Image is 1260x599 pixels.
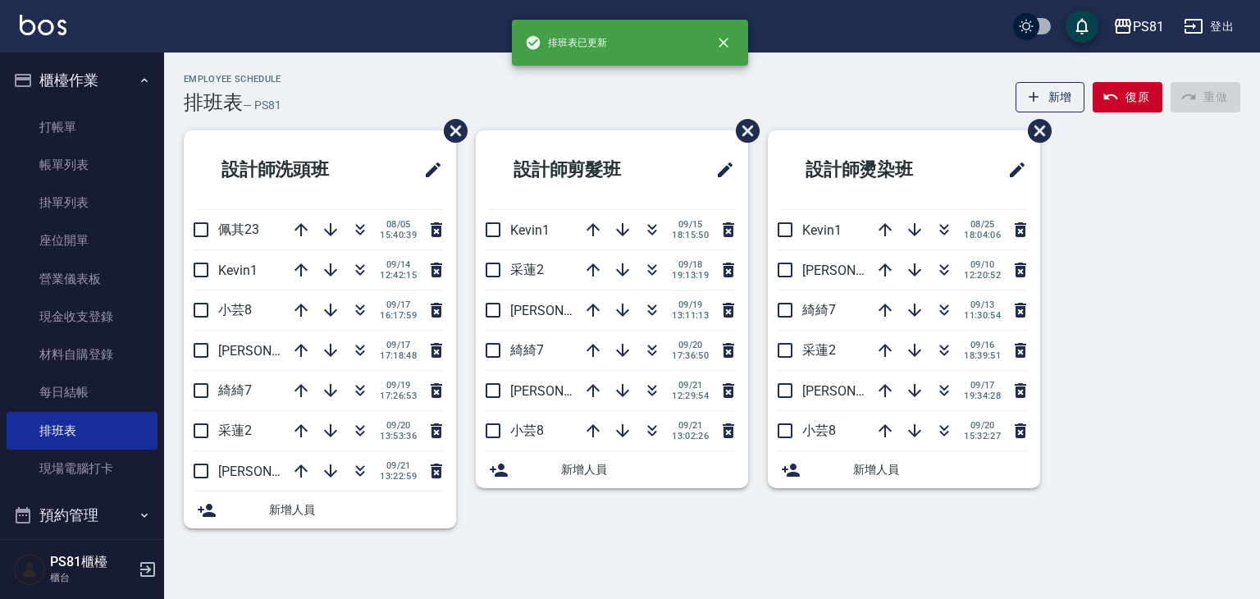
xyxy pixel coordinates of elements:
span: 新增人員 [561,461,735,478]
span: 09/15 [672,219,709,230]
span: 09/10 [964,259,1001,270]
span: 09/17 [964,380,1001,391]
span: Kevin1 [218,263,258,278]
span: 綺綺7 [802,302,836,318]
span: 綺綺7 [218,382,252,398]
button: 櫃檯作業 [7,59,157,102]
button: 報表及分析 [7,537,157,579]
a: 每日結帳 [7,373,157,411]
span: 19:13:19 [672,270,709,281]
span: 小芸8 [510,423,544,438]
span: 09/21 [672,420,709,431]
span: 排班表已更新 [525,34,607,51]
span: 小芸8 [218,302,252,318]
span: 17:26:53 [380,391,417,401]
span: 15:40:39 [380,230,417,240]
span: 09/21 [672,380,709,391]
h6: — PS81 [243,97,281,114]
span: 12:42:15 [380,270,417,281]
a: 打帳單 [7,108,157,146]
span: 09/18 [672,259,709,270]
a: 營業儀表板 [7,260,157,298]
span: 09/14 [380,259,417,270]
span: 13:02:26 [672,431,709,441]
span: 12:29:54 [672,391,709,401]
span: 新增人員 [269,501,443,519]
button: 新增 [1016,82,1085,112]
span: 17:36:50 [672,350,709,361]
span: [PERSON_NAME]6 [802,383,908,399]
div: 新增人員 [768,451,1040,488]
a: 帳單列表 [7,146,157,184]
span: 09/16 [964,340,1001,350]
h2: 設計師燙染班 [781,140,967,199]
span: 09/21 [380,460,417,471]
span: 09/20 [964,420,1001,431]
span: [PERSON_NAME]6 [218,343,324,359]
button: 預約管理 [7,494,157,537]
span: Kevin1 [802,222,842,238]
span: [PERSON_NAME]3 [802,263,908,278]
span: 修改班表的標題 [413,150,443,190]
span: 09/19 [672,299,709,310]
span: 綺綺7 [510,342,544,358]
span: 18:39:51 [964,350,1001,361]
img: Person [13,553,46,586]
h2: 設計師洗頭班 [197,140,383,199]
span: 09/19 [380,380,417,391]
button: 復原 [1093,82,1162,112]
a: 現金收支登錄 [7,298,157,336]
span: 09/13 [964,299,1001,310]
span: 小芸8 [802,423,836,438]
span: [PERSON_NAME]3 [510,383,616,399]
span: 09/20 [672,340,709,350]
span: 采蓮2 [218,423,252,438]
span: 采蓮2 [510,262,544,277]
span: 11:30:54 [964,310,1001,321]
h3: 排班表 [184,91,243,114]
span: 刪除班表 [431,107,470,155]
a: 現場電腦打卡 [7,450,157,487]
span: 13:11:13 [672,310,709,321]
button: save [1066,10,1098,43]
span: 17:18:48 [380,350,417,361]
h2: 設計師剪髮班 [489,140,675,199]
span: 19:34:28 [964,391,1001,401]
p: 櫃台 [50,570,134,585]
span: 08/05 [380,219,417,230]
span: 13:22:59 [380,471,417,482]
span: 18:15:50 [672,230,709,240]
div: 新增人員 [476,451,748,488]
a: 掛單列表 [7,184,157,222]
div: PS81 [1133,16,1164,37]
button: PS81 [1107,10,1171,43]
span: 08/25 [964,219,1001,230]
button: 登出 [1177,11,1240,42]
h5: PS81櫃檯 [50,554,134,570]
span: 09/17 [380,340,417,350]
a: 座位開單 [7,222,157,259]
button: close [705,25,742,61]
a: 排班表 [7,412,157,450]
a: 材料自購登錄 [7,336,157,373]
span: 刪除班表 [1016,107,1054,155]
span: 16:17:59 [380,310,417,321]
span: 09/17 [380,299,417,310]
span: 佩其23 [218,222,259,237]
span: 新增人員 [853,461,1027,478]
span: 采蓮2 [802,342,836,358]
h2: Employee Schedule [184,74,281,85]
span: 修改班表的標題 [997,150,1027,190]
span: [PERSON_NAME]3 [218,464,324,479]
span: 15:32:27 [964,431,1001,441]
div: 新增人員 [184,492,456,528]
span: 修改班表的標題 [705,150,735,190]
img: Logo [20,15,66,35]
span: Kevin1 [510,222,550,238]
span: 12:20:52 [964,270,1001,281]
span: 09/20 [380,420,417,431]
span: 18:04:06 [964,230,1001,240]
span: [PERSON_NAME]6 [510,303,616,318]
span: 13:53:36 [380,431,417,441]
span: 刪除班表 [724,107,762,155]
